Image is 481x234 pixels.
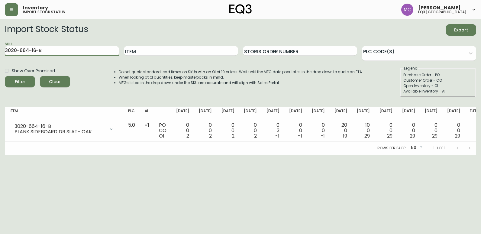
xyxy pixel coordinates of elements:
p: Rows per page: [377,145,406,151]
span: [PERSON_NAME] [418,5,461,10]
span: Inventory [23,5,48,10]
span: 29 [387,132,392,139]
th: [DATE] [397,107,420,120]
span: -1 [298,132,302,139]
span: 29 [455,132,460,139]
span: 2 [232,132,234,139]
div: Available Inventory - AI [403,89,472,94]
img: 6dbdb61c5655a9a555815750a11666cc [401,4,413,16]
div: 0 0 [289,122,302,139]
legend: Legend [403,66,418,71]
div: 0 0 [312,122,325,139]
th: [DATE] [284,107,307,120]
div: 50 [408,143,424,153]
span: Export [451,26,471,34]
span: 29 [364,132,370,139]
th: [DATE] [442,107,465,120]
div: 0 0 [244,122,257,139]
li: When looking at OI quantities, keep masterpacks in mind. [119,75,363,80]
span: 19 [343,132,347,139]
div: PLANK SIDEBOARD DR SLAT- OAK [15,129,105,135]
div: 0 0 [379,122,392,139]
th: [DATE] [217,107,239,120]
div: 0 0 [447,122,460,139]
span: Show Over Promised [12,68,55,74]
th: [DATE] [171,107,194,120]
h5: import stock status [23,10,65,14]
button: Filter [5,76,35,87]
div: 0 0 [199,122,212,139]
span: 2 [209,132,212,139]
th: Item [5,107,123,120]
img: logo [229,4,252,14]
li: MFGs listed in the drop down under the SKU are accurate and will align with Sales Portal. [119,80,363,86]
div: 3020-664-16-BPLANK SIDEBOARD DR SLAT- OAK [10,122,118,136]
th: PLC [123,107,140,120]
span: 29 [432,132,437,139]
div: 0 3 [266,122,279,139]
h2: Import Stock Status [5,24,88,36]
span: 29 [410,132,415,139]
div: PO CO [159,122,166,139]
div: 10 0 [357,122,370,139]
button: Clear [40,76,70,87]
span: -1 [275,132,279,139]
div: 3020-664-16-B [15,124,105,129]
div: 0 0 [221,122,234,139]
div: Open Inventory - OI [403,83,472,89]
th: [DATE] [194,107,217,120]
div: 20 0 [334,122,347,139]
div: 0 0 [425,122,438,139]
div: 0 0 [402,122,415,139]
li: Do not quote standard lead times on SKUs with an OI of 10 or less. Wait until the MFG date popula... [119,69,363,75]
span: -1 [321,132,325,139]
span: 2 [254,132,257,139]
span: 2 [186,132,189,139]
th: AI [140,107,154,120]
th: [DATE] [420,107,443,120]
th: [DATE] [330,107,352,120]
button: Export [446,24,476,36]
th: [DATE] [262,107,284,120]
th: [DATE] [239,107,262,120]
span: Clear [45,78,65,86]
td: 5.0 [123,120,140,141]
p: 1-1 of 1 [433,145,445,151]
div: 0 0 [176,122,189,139]
th: [DATE] [375,107,397,120]
th: [DATE] [307,107,330,120]
th: [DATE] [352,107,375,120]
span: -1 [145,122,149,128]
div: Purchase Order - PO [403,72,472,78]
div: Customer Order - CO [403,78,472,83]
h5: eq3 [GEOGRAPHIC_DATA] [418,10,466,14]
span: OI [159,132,164,139]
